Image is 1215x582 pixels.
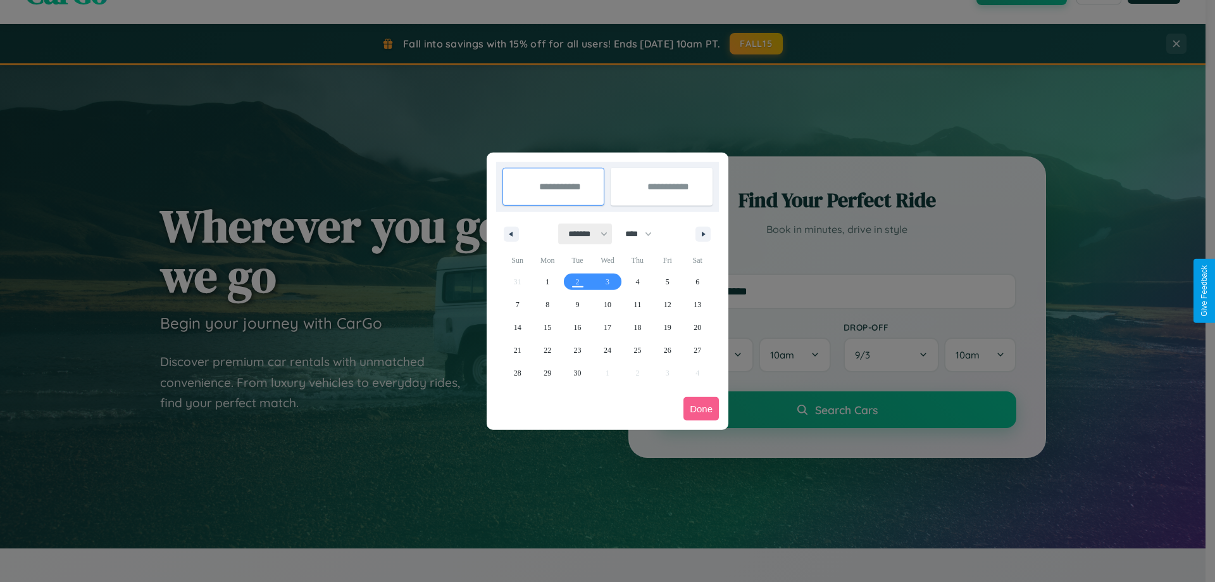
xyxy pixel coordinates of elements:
button: 7 [502,293,532,316]
button: 17 [592,316,622,339]
button: 23 [563,339,592,362]
span: 3 [606,270,609,293]
button: 3 [592,270,622,293]
span: 8 [545,293,549,316]
button: 15 [532,316,562,339]
span: 15 [544,316,551,339]
button: 25 [623,339,652,362]
span: 17 [604,316,611,339]
button: 30 [563,362,592,384]
span: Tue [563,250,592,270]
button: 21 [502,339,532,362]
button: Done [683,397,719,421]
span: 30 [574,362,582,384]
span: 16 [574,316,582,339]
span: 28 [514,362,521,384]
button: 20 [683,316,713,339]
span: 22 [544,339,551,362]
button: 9 [563,293,592,316]
button: 14 [502,316,532,339]
button: 5 [652,270,682,293]
button: 11 [623,293,652,316]
span: 9 [576,293,580,316]
button: 16 [563,316,592,339]
button: 1 [532,270,562,293]
button: 28 [502,362,532,384]
span: 20 [694,316,701,339]
span: 26 [664,339,671,362]
span: 7 [516,293,520,316]
span: 10 [604,293,611,316]
span: 18 [633,316,641,339]
span: 21 [514,339,521,362]
span: Wed [592,250,622,270]
button: 24 [592,339,622,362]
span: 5 [666,270,670,293]
span: 14 [514,316,521,339]
button: 4 [623,270,652,293]
span: Sat [683,250,713,270]
span: 1 [545,270,549,293]
button: 12 [652,293,682,316]
button: 27 [683,339,713,362]
button: 22 [532,339,562,362]
button: 10 [592,293,622,316]
button: 18 [623,316,652,339]
span: 6 [695,270,699,293]
span: 29 [544,362,551,384]
span: Fri [652,250,682,270]
span: 24 [604,339,611,362]
button: 2 [563,270,592,293]
button: 13 [683,293,713,316]
span: 13 [694,293,701,316]
span: 19 [664,316,671,339]
span: 25 [633,339,641,362]
button: 29 [532,362,562,384]
span: Sun [502,250,532,270]
span: 2 [576,270,580,293]
span: 4 [635,270,639,293]
button: 19 [652,316,682,339]
div: Give Feedback [1200,265,1209,317]
span: 12 [664,293,671,316]
button: 8 [532,293,562,316]
span: Mon [532,250,562,270]
span: 27 [694,339,701,362]
span: 23 [574,339,582,362]
button: 6 [683,270,713,293]
button: 26 [652,339,682,362]
span: 11 [634,293,642,316]
span: Thu [623,250,652,270]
